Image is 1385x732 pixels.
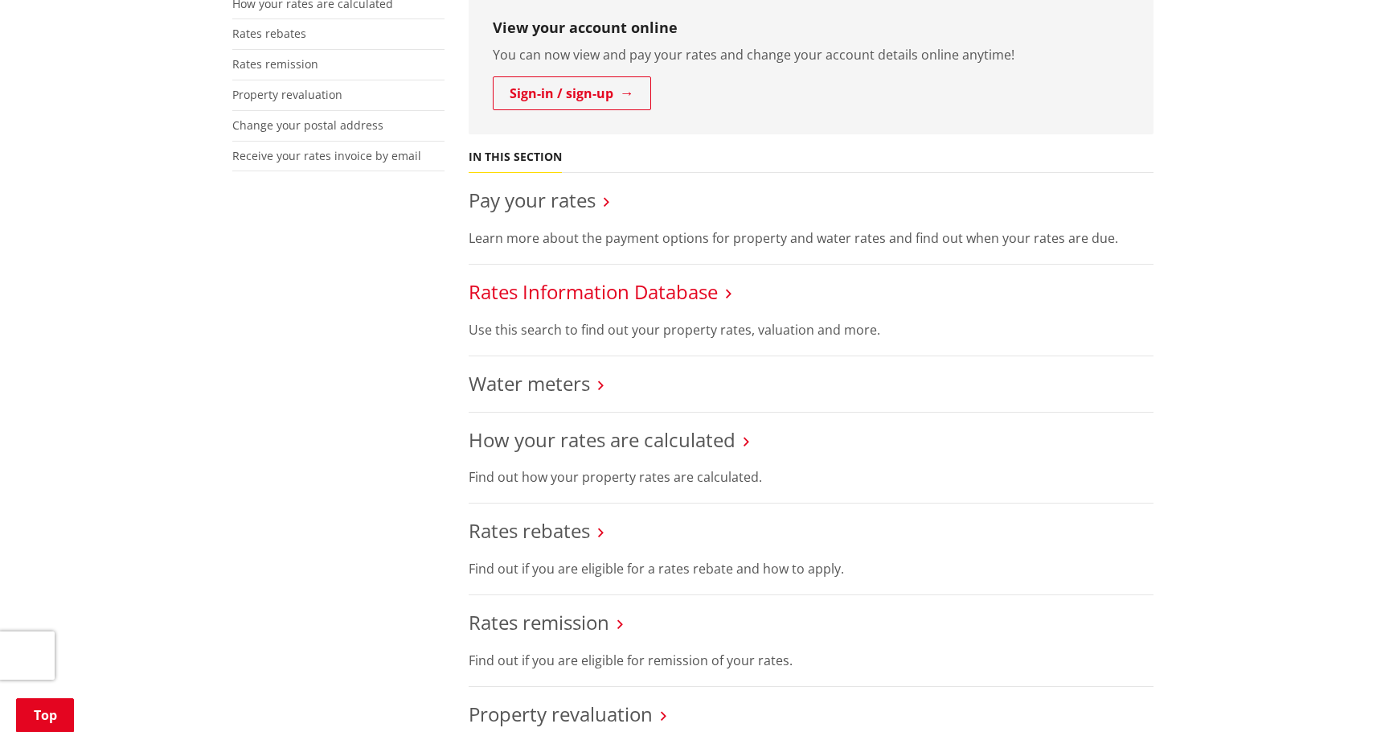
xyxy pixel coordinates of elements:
a: Sign-in / sign-up [493,76,651,110]
p: Learn more about the payment options for property and water rates and find out when your rates ar... [469,228,1153,248]
h5: In this section [469,150,562,164]
a: Rates remission [232,56,318,72]
a: Rates remission [469,609,609,635]
iframe: Messenger Launcher [1311,664,1369,722]
p: Find out if you are eligible for remission of your rates. [469,651,1153,670]
h3: View your account online [493,19,1129,37]
a: Rates rebates [469,517,590,544]
a: Top [16,698,74,732]
p: Find out how your property rates are calculated. [469,467,1153,487]
a: Rates rebates [232,26,306,41]
p: You can now view and pay your rates and change your account details online anytime! [493,45,1129,64]
a: Rates Information Database [469,278,718,305]
a: Property revaluation [469,701,653,727]
a: Pay your rates [469,187,596,213]
a: Receive your rates invoice by email [232,148,421,163]
a: How your rates are calculated [469,426,736,453]
a: Property revaluation [232,87,342,102]
a: Water meters [469,370,590,397]
p: Use this search to find out your property rates, valuation and more. [469,320,1153,339]
a: Change your postal address [232,117,383,133]
p: Find out if you are eligible for a rates rebate and how to apply. [469,559,1153,578]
